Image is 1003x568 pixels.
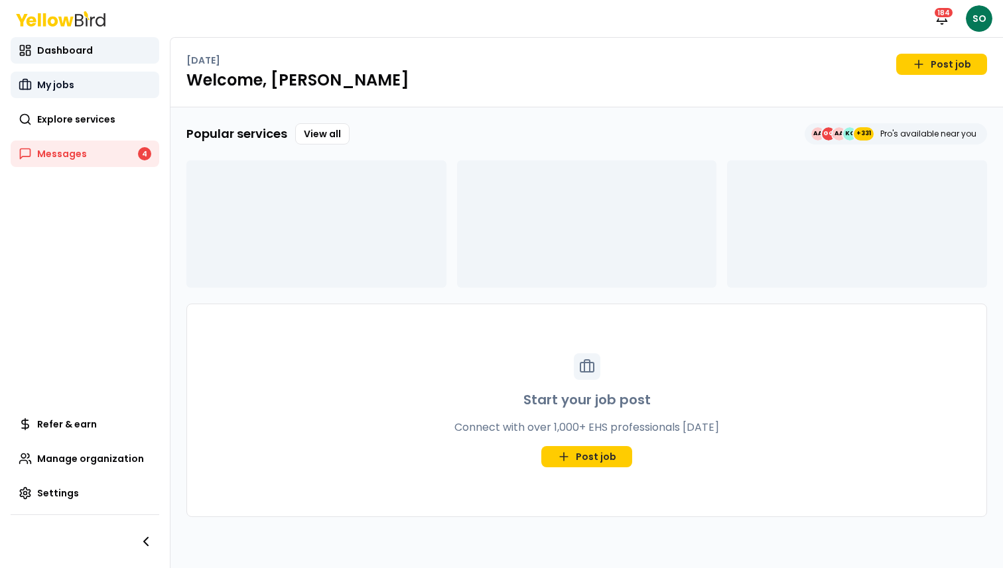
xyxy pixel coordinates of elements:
[541,446,632,467] a: Post job
[295,123,350,144] a: View all
[843,127,856,141] span: KO
[933,7,954,19] div: 184
[37,113,115,126] span: Explore services
[11,106,159,133] a: Explore services
[37,147,87,160] span: Messages
[11,72,159,98] a: My jobs
[523,390,651,409] h3: Start your job post
[11,141,159,167] a: Messages4
[833,127,846,141] span: AA
[37,418,97,431] span: Refer & earn
[37,44,93,57] span: Dashboard
[896,54,987,75] a: Post job
[37,78,74,91] span: My jobs
[966,5,992,32] span: SO
[186,70,987,91] h1: Welcome, [PERSON_NAME]
[11,37,159,64] a: Dashboard
[186,125,287,143] h3: Popular services
[929,5,955,32] button: 184
[37,486,79,500] span: Settings
[811,127,825,141] span: AA
[186,54,220,67] p: [DATE]
[138,147,151,160] div: 4
[11,411,159,437] a: Refer & earn
[822,127,835,141] span: GG
[11,480,159,506] a: Settings
[37,452,144,465] span: Manage organization
[856,127,871,141] span: +331
[880,129,976,139] p: Pro's available near you
[11,445,159,472] a: Manage organization
[454,420,719,435] p: Connect with over 1,000+ EHS professionals [DATE]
